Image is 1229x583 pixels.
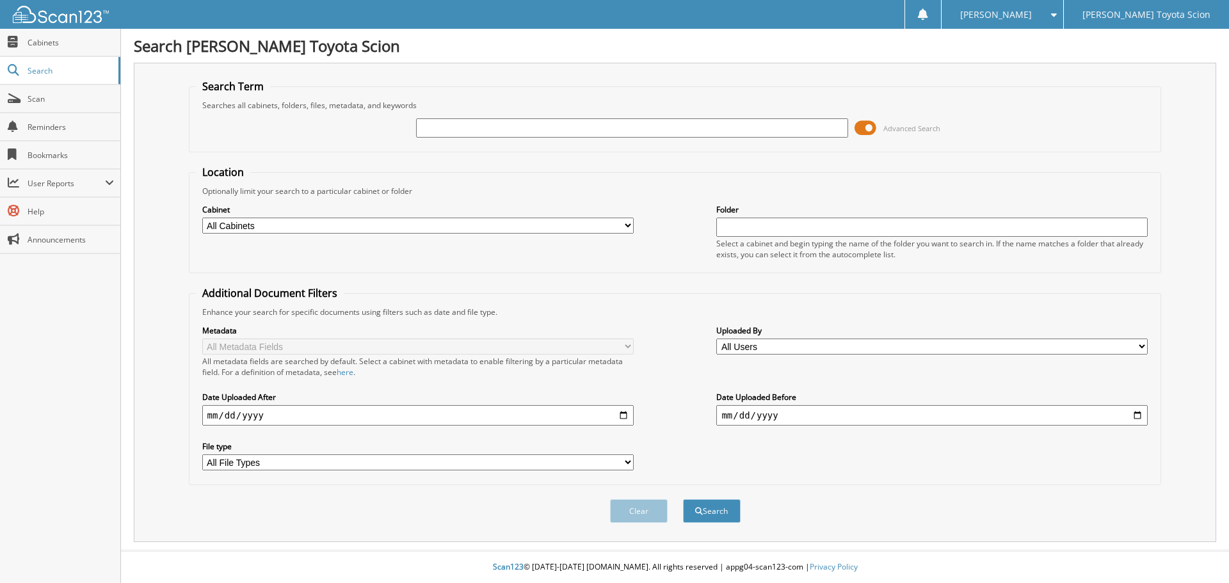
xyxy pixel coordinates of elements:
span: [PERSON_NAME] [960,11,1032,19]
span: Cabinets [28,37,114,48]
span: Announcements [28,234,114,245]
span: Search [28,65,112,76]
label: Folder [716,204,1148,215]
input: start [202,405,634,426]
div: Select a cabinet and begin typing the name of the folder you want to search in. If the name match... [716,238,1148,260]
span: Scan [28,93,114,104]
a: here [337,367,353,378]
label: Date Uploaded After [202,392,634,403]
label: Date Uploaded Before [716,392,1148,403]
div: © [DATE]-[DATE] [DOMAIN_NAME]. All rights reserved | appg04-scan123-com | [121,552,1229,583]
h1: Search [PERSON_NAME] Toyota Scion [134,35,1216,56]
div: Enhance your search for specific documents using filters such as date and file type. [196,307,1155,317]
label: Metadata [202,325,634,336]
span: User Reports [28,178,105,189]
span: Bookmarks [28,150,114,161]
a: Privacy Policy [810,561,858,572]
legend: Search Term [196,79,270,93]
label: File type [202,441,634,452]
legend: Additional Document Filters [196,286,344,300]
label: Cabinet [202,204,634,215]
div: Optionally limit your search to a particular cabinet or folder [196,186,1155,196]
span: Scan123 [493,561,524,572]
button: Search [683,499,741,523]
label: Uploaded By [716,325,1148,336]
span: Help [28,206,114,217]
img: scan123-logo-white.svg [13,6,109,23]
iframe: Chat Widget [1165,522,1229,583]
input: end [716,405,1148,426]
span: Reminders [28,122,114,132]
span: [PERSON_NAME] Toyota Scion [1082,11,1210,19]
legend: Location [196,165,250,179]
div: All metadata fields are searched by default. Select a cabinet with metadata to enable filtering b... [202,356,634,378]
div: Searches all cabinets, folders, files, metadata, and keywords [196,100,1155,111]
button: Clear [610,499,668,523]
span: Advanced Search [883,124,940,133]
